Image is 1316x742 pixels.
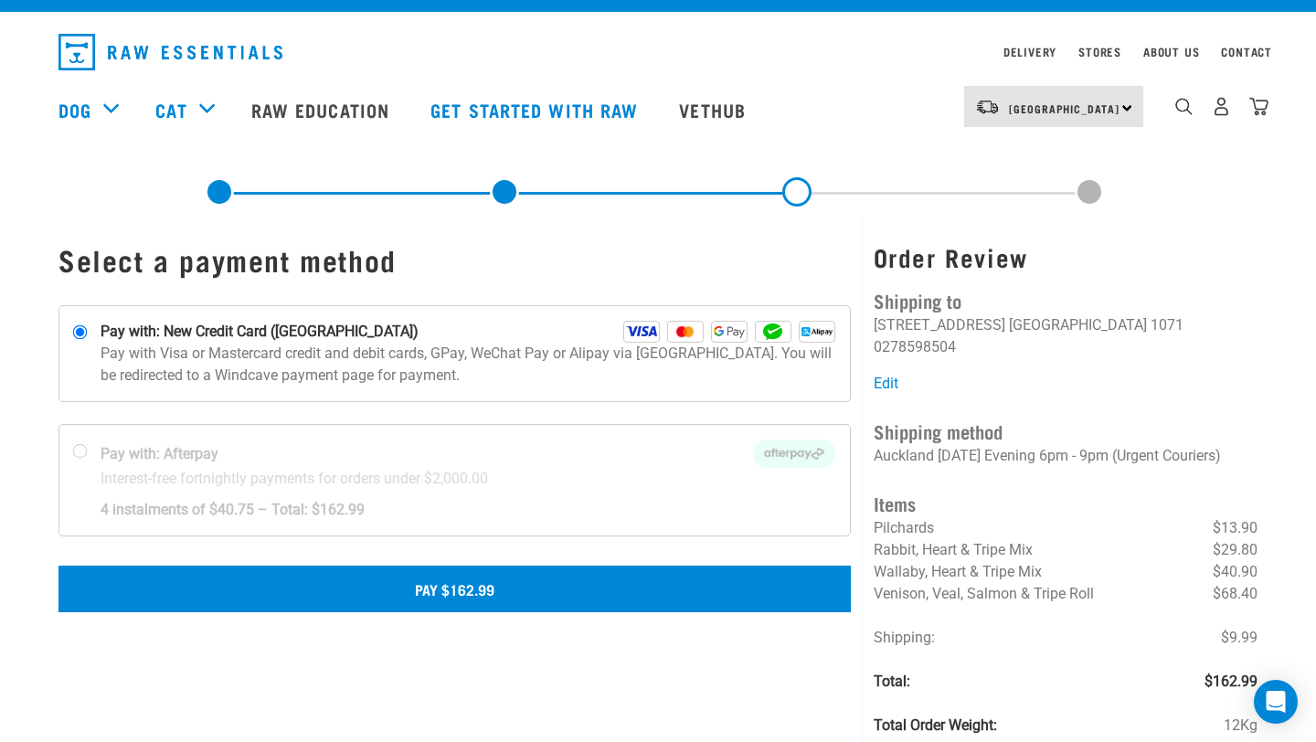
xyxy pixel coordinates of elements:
a: Stores [1078,48,1121,55]
h4: Shipping method [874,417,1258,445]
strong: Total Order Weight: [874,716,997,734]
a: Delivery [1003,48,1056,55]
img: user.png [1212,97,1231,116]
span: [GEOGRAPHIC_DATA] [1009,105,1120,111]
img: home-icon@2x.png [1249,97,1268,116]
span: Venison, Veal, Salmon & Tripe Roll [874,585,1094,602]
span: 12Kg [1224,715,1258,737]
span: Pilchards [874,519,934,536]
a: About Us [1143,48,1199,55]
strong: Total: [874,673,910,690]
button: Pay $162.99 [58,566,851,611]
span: Shipping: [874,629,935,646]
a: Edit [874,375,898,392]
img: Raw Essentials Logo [58,34,282,70]
img: Visa [623,321,660,343]
span: $13.90 [1213,517,1258,539]
a: Dog [58,96,91,123]
span: Wallaby, Heart & Tripe Mix [874,563,1042,580]
a: Cat [155,96,186,123]
a: Vethub [661,73,769,146]
img: Alipay [799,321,835,343]
a: Contact [1221,48,1272,55]
li: [STREET_ADDRESS] [874,316,1005,334]
h4: Shipping to [874,286,1258,314]
h4: Items [874,489,1258,517]
li: 0278598504 [874,338,956,355]
span: $68.40 [1213,583,1258,605]
img: van-moving.png [975,99,1000,115]
span: $162.99 [1205,671,1258,693]
input: Pay with: New Credit Card ([GEOGRAPHIC_DATA]) Visa Mastercard GPay WeChat Alipay Pay with Visa or... [73,325,88,340]
span: $40.90 [1213,561,1258,583]
p: Auckland [DATE] Evening 6pm - 9pm (Urgent Couriers) [874,445,1258,467]
a: Get started with Raw [412,73,661,146]
li: [GEOGRAPHIC_DATA] 1071 [1009,316,1183,334]
span: Rabbit, Heart & Tripe Mix [874,541,1033,558]
nav: dropdown navigation [44,26,1272,78]
p: Pay with Visa or Mastercard credit and debit cards, GPay, WeChat Pay or Alipay via [GEOGRAPHIC_DA... [101,343,835,387]
img: Mastercard [667,321,704,343]
div: Open Intercom Messenger [1254,680,1298,724]
h3: Order Review [874,243,1258,271]
span: $9.99 [1221,627,1258,649]
img: WeChat [755,321,791,343]
strong: Pay with: New Credit Card ([GEOGRAPHIC_DATA]) [101,321,419,343]
h1: Select a payment method [58,243,851,276]
img: GPay [711,321,748,343]
a: Raw Education [233,73,412,146]
span: $29.80 [1213,539,1258,561]
img: home-icon-1@2x.png [1175,98,1193,115]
